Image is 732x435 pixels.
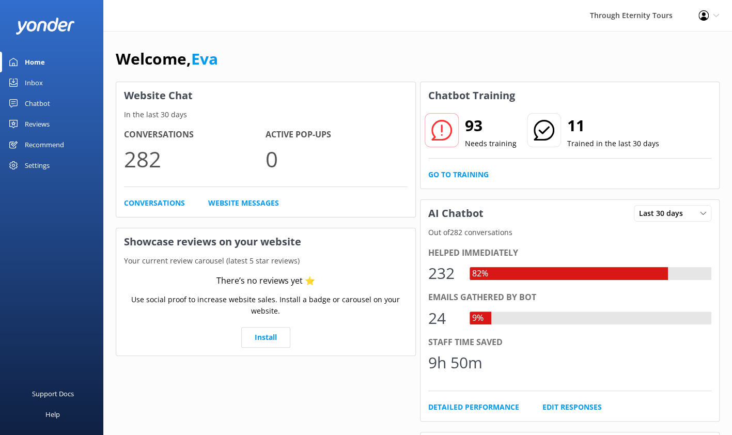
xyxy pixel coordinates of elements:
div: Inbox [25,72,43,93]
div: Emails gathered by bot [428,291,712,304]
p: In the last 30 days [116,109,415,120]
div: There’s no reviews yet ⭐ [216,274,315,288]
a: Detailed Performance [428,401,519,413]
div: Recommend [25,134,64,155]
div: 232 [428,261,459,286]
div: 24 [428,306,459,331]
p: Your current review carousel (latest 5 star reviews) [116,255,415,267]
h1: Welcome, [116,46,218,71]
p: 0 [266,142,407,176]
p: Needs training [465,138,517,149]
span: Last 30 days [639,208,689,219]
a: Eva [191,48,218,69]
div: Reviews [25,114,50,134]
h3: Chatbot Training [420,82,523,109]
div: Staff time saved [428,336,712,349]
p: Trained in the last 30 days [567,138,659,149]
h2: 11 [567,113,659,138]
div: Support Docs [32,383,74,404]
a: Edit Responses [542,401,602,413]
div: Home [25,52,45,72]
a: Website Messages [208,197,279,209]
p: Use social proof to increase website sales. Install a badge or carousel on your website. [124,294,408,317]
div: Settings [25,155,50,176]
h4: Active Pop-ups [266,128,407,142]
p: 282 [124,142,266,176]
h3: AI Chatbot [420,200,491,227]
p: Out of 282 conversations [420,227,720,238]
h2: 93 [465,113,517,138]
h4: Conversations [124,128,266,142]
div: 9% [470,312,486,325]
a: Go to Training [428,169,489,180]
h3: Showcase reviews on your website [116,228,415,255]
a: Install [241,327,290,348]
div: Helped immediately [428,246,712,260]
div: Chatbot [25,93,50,114]
img: yonder-white-logo.png [15,18,75,35]
a: Conversations [124,197,185,209]
div: Help [45,404,60,425]
h3: Website Chat [116,82,415,109]
div: 9h 50m [428,350,482,375]
div: 82% [470,267,491,281]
